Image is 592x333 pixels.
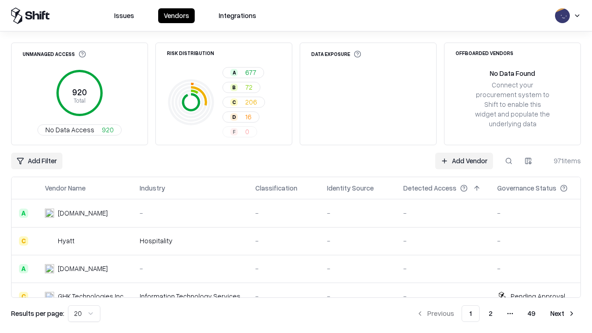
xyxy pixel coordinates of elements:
[58,264,108,273] div: [DOMAIN_NAME]
[72,87,87,97] tspan: 920
[222,82,260,93] button: B72
[327,264,388,273] div: -
[490,68,535,78] div: No Data Found
[45,292,54,301] img: GHK Technologies Inc.
[545,305,581,322] button: Next
[327,208,388,218] div: -
[58,208,108,218] div: [DOMAIN_NAME]
[497,236,582,246] div: -
[140,208,240,218] div: -
[140,291,240,301] div: Information Technology Services
[497,208,582,218] div: -
[327,236,388,246] div: -
[403,183,456,193] div: Detected Access
[11,153,62,169] button: Add Filter
[435,153,493,169] a: Add Vendor
[213,8,262,23] button: Integrations
[403,236,482,246] div: -
[497,183,556,193] div: Governance Status
[37,124,122,136] button: No Data Access920
[158,8,195,23] button: Vendors
[245,82,253,92] span: 72
[327,291,388,301] div: -
[403,208,482,218] div: -
[11,308,64,318] p: Results per page:
[255,291,312,301] div: -
[245,112,252,122] span: 16
[403,264,482,273] div: -
[255,264,312,273] div: -
[474,80,551,129] div: Connect your procurement system to Shift to enable this widget and populate the underlying data
[255,183,297,193] div: Classification
[511,291,565,301] div: Pending Approval
[520,305,543,322] button: 49
[230,69,238,76] div: A
[45,183,86,193] div: Vendor Name
[109,8,140,23] button: Issues
[403,291,482,301] div: -
[140,264,240,273] div: -
[74,97,86,104] tspan: Total
[19,264,28,273] div: A
[45,264,54,273] img: primesec.co.il
[230,99,238,106] div: C
[222,111,259,123] button: D16
[222,67,264,78] button: A677
[45,125,94,135] span: No Data Access
[167,50,214,55] div: Risk Distribution
[102,125,114,135] span: 920
[58,291,125,301] div: GHK Technologies Inc.
[255,208,312,218] div: -
[327,183,374,193] div: Identity Source
[456,50,513,55] div: Offboarded Vendors
[45,236,54,246] img: Hyatt
[23,50,86,58] div: Unmanaged Access
[230,113,238,121] div: D
[230,84,238,91] div: B
[19,209,28,218] div: A
[481,305,500,322] button: 2
[140,183,165,193] div: Industry
[245,97,257,107] span: 206
[58,236,74,246] div: Hyatt
[222,97,265,108] button: C206
[140,236,240,246] div: Hospitality
[245,68,256,77] span: 677
[497,264,582,273] div: -
[411,305,581,322] nav: pagination
[544,156,581,166] div: 971 items
[19,236,28,246] div: C
[255,236,312,246] div: -
[19,292,28,301] div: C
[311,50,361,58] div: Data Exposure
[462,305,480,322] button: 1
[45,209,54,218] img: intrado.com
